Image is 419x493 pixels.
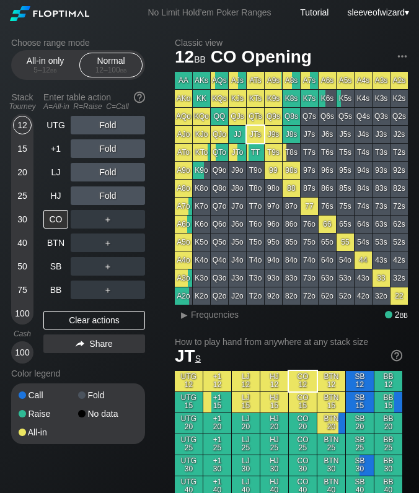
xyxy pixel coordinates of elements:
div: 86o [283,216,300,233]
div: K4s [355,90,372,107]
div: SB 25 [346,434,374,455]
span: bb [194,51,206,65]
div: A2o [175,287,192,305]
div: 83o [283,269,300,287]
div: Q5s [337,108,354,125]
div: Q3s [373,108,390,125]
div: J5s [337,126,354,143]
div: J7o [229,198,246,215]
div: Q3o [211,269,228,287]
div: A8o [175,180,192,197]
div: Raise [19,409,78,418]
div: ATs [247,72,264,89]
div: 99 [265,162,282,179]
div: QQ [211,108,228,125]
div: Q5o [211,233,228,251]
div: Q2s [390,108,408,125]
div: Cash [6,329,38,338]
div: 33 [373,269,390,287]
div: Fold [71,163,145,181]
div: 98o [265,180,282,197]
div: 76s [319,198,336,215]
div: Fold [71,116,145,134]
div: 75s [337,198,354,215]
h2: Choose range mode [11,38,145,48]
div: A9s [265,72,282,89]
div: T9s [265,144,282,161]
div: KJs [229,90,246,107]
div: 74s [355,198,372,215]
div: 22 [390,287,408,305]
div: K7o [193,198,210,215]
div: J2o [229,287,246,305]
div: 92o [265,287,282,305]
div: SB [43,257,68,276]
div: BTN 25 [317,434,345,455]
div: BB [43,281,68,299]
div: Clear actions [43,311,145,329]
div: K4o [193,251,210,269]
div: UTG 30 [175,455,203,476]
div: 100 [13,304,32,323]
div: 54s [355,233,372,251]
div: CO 30 [289,455,317,476]
div: T6o [247,216,264,233]
div: Q8s [283,108,300,125]
div: QTs [247,108,264,125]
img: ellipsis.fd386fe8.svg [395,50,409,63]
div: Q4s [355,108,372,125]
div: 43s [373,251,390,269]
div: BB 15 [374,392,402,412]
div: QJo [211,126,228,143]
div: 92s [390,162,408,179]
div: Normal [82,53,139,77]
div: 20 [13,163,32,181]
div: 85o [283,233,300,251]
div: 83s [373,180,390,197]
div: 73s [373,198,390,215]
img: share.864f2f62.svg [76,341,84,347]
div: BTN 20 [317,413,345,434]
div: J5o [229,233,246,251]
div: T3o [247,269,264,287]
div: 75 [13,281,32,299]
div: Fold [78,391,138,399]
div: LJ 15 [232,392,260,412]
div: 2 [385,310,408,320]
div: A=All-in R=Raise C=Call [43,102,145,111]
div: KTo [193,144,210,161]
div: SB 12 [346,371,374,391]
div: HJ 20 [260,413,288,434]
div: QTo [211,144,228,161]
div: K9s [265,90,282,107]
div: K6s [319,90,336,107]
div: JTo [229,144,246,161]
div: T4o [247,251,264,269]
div: 42o [355,287,372,305]
div: BTN [43,233,68,252]
div: BTN 12 [317,371,345,391]
div: T4s [355,144,372,161]
div: 86s [319,180,336,197]
div: 62s [390,216,408,233]
div: Q9o [211,162,228,179]
div: +1 [43,139,68,158]
div: 100 [13,343,32,362]
div: 93s [373,162,390,179]
div: LJ 20 [232,413,260,434]
div: J7s [301,126,318,143]
div: TT [247,144,264,161]
div: 72o [301,287,318,305]
div: LJ 25 [232,434,260,455]
span: bb [400,310,408,320]
div: T6s [319,144,336,161]
div: Q2o [211,287,228,305]
div: ＋ [71,233,145,252]
div: J9s [265,126,282,143]
div: A7o [175,198,192,215]
div: J4s [355,126,372,143]
div: K5s [337,90,354,107]
div: 32s [390,269,408,287]
div: BB 20 [374,413,402,434]
span: s [195,351,201,364]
